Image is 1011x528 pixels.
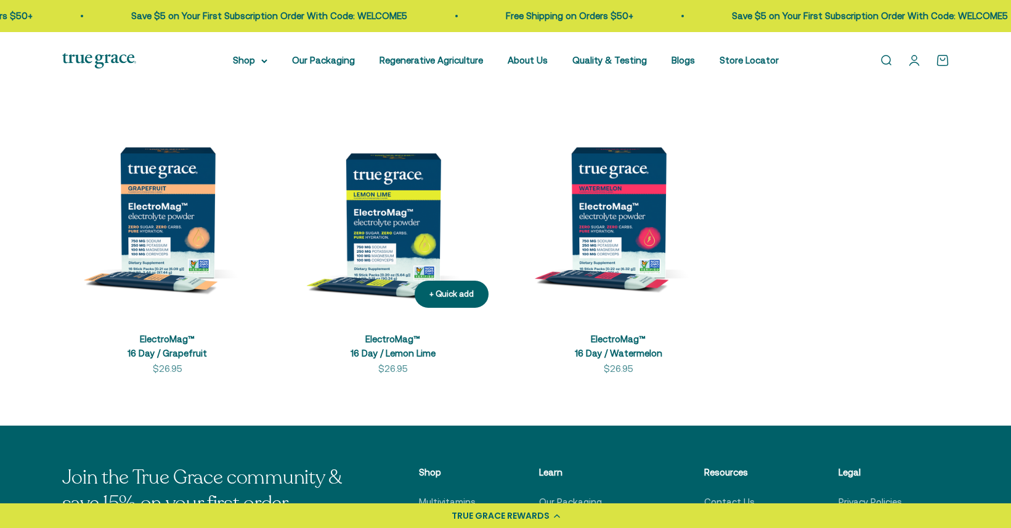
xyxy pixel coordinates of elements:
a: Our Packaging [292,55,355,65]
p: Learn [539,465,643,480]
p: Legal [838,465,924,480]
button: + Quick add [415,281,489,308]
img: ElectroMag™ [513,107,724,318]
a: Regenerative Agriculture [380,55,483,65]
p: Save $5 on Your First Subscription Order With Code: WELCOME5 [131,9,407,23]
div: TRUE GRACE REWARDS [452,509,550,522]
a: Multivitamins [419,495,476,509]
a: ElectroMag™16 Day / Grapefruit [128,334,207,358]
a: Our Packaging [539,495,602,509]
img: ElectroMag™ [62,107,273,318]
div: + Quick add [429,288,474,301]
a: Blogs [672,55,695,65]
sale-price: $26.95 [378,361,408,376]
p: Resources [704,465,778,480]
a: Contact Us [704,495,755,509]
p: Save $5 on Your First Subscription Order With Code: WELCOME5 [732,9,1008,23]
a: Quality & Testing [572,55,647,65]
a: Store Locator [720,55,779,65]
a: About Us [508,55,548,65]
sale-price: $26.95 [604,361,633,376]
a: Free Shipping on Orders $50+ [506,10,633,21]
p: Shop [419,465,478,480]
a: Privacy Policies [838,495,902,509]
p: Join the True Grace community & save 15% on your first order. [62,465,358,516]
summary: Shop [233,53,267,68]
sale-price: $26.95 [153,361,182,376]
img: ElectroMag™ [288,107,498,318]
a: ElectroMag™16 Day / Watermelon [575,334,662,358]
a: ElectroMag™16 Day / Lemon Lime [351,334,436,358]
